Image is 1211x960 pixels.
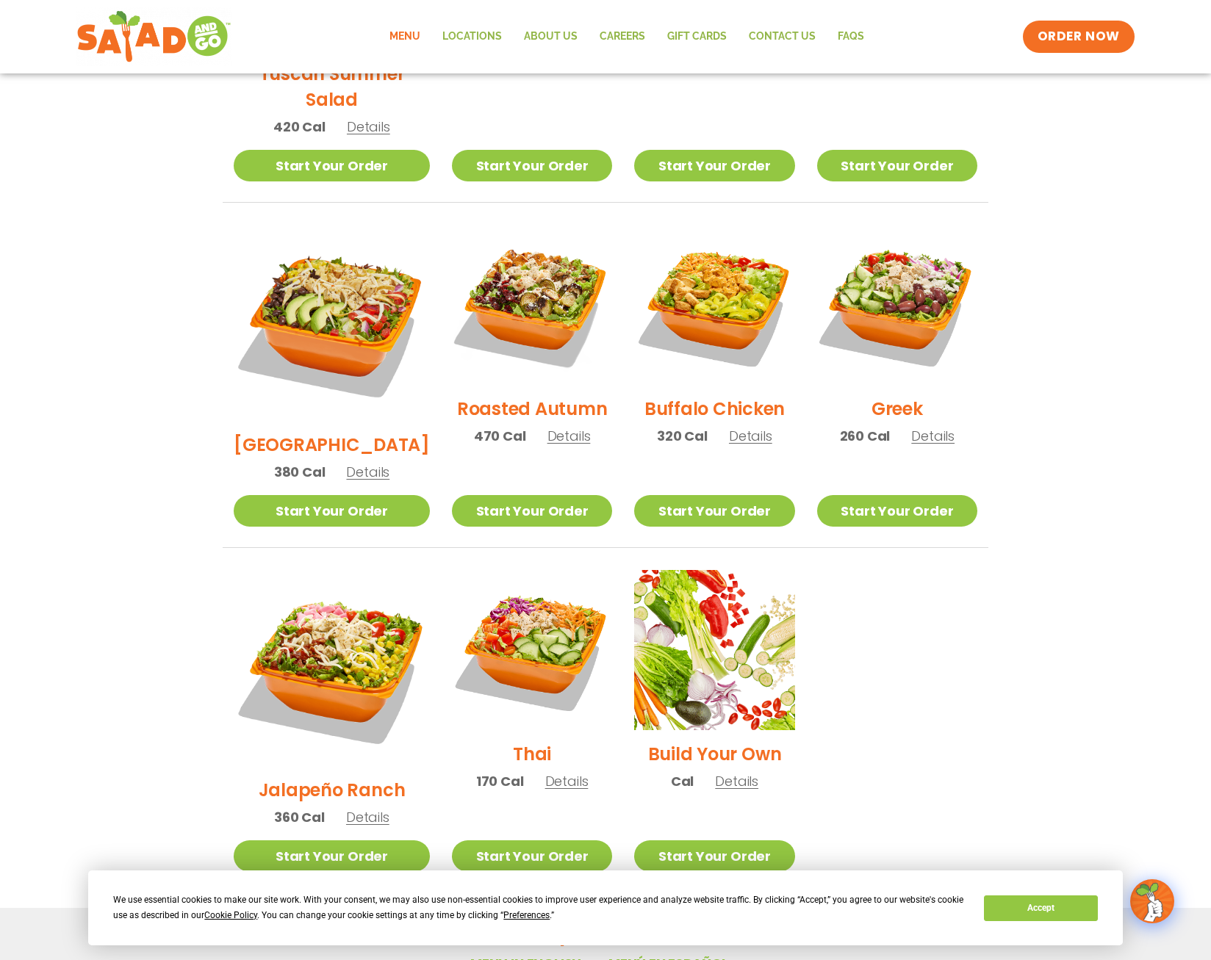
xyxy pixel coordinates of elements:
span: Details [347,118,390,136]
span: Details [729,427,772,445]
span: 420 Cal [273,117,326,137]
img: Product photo for BBQ Ranch Salad [234,225,430,421]
h2: Buffalo Chicken [644,396,785,422]
span: Details [911,427,955,445]
a: Start Your Order [452,495,612,527]
nav: Menu [378,20,875,54]
a: About Us [513,20,589,54]
img: Product photo for Buffalo Chicken Salad [634,225,794,385]
span: ORDER NOW [1038,28,1120,46]
h2: Greek [872,396,923,422]
span: Details [545,772,589,790]
a: FAQs [827,20,875,54]
span: Cookie Policy [204,910,257,920]
h2: Roasted Autumn [457,396,608,422]
span: Preferences [503,910,550,920]
span: 360 Cal [274,807,325,827]
a: GIFT CARDS [656,20,738,54]
img: wpChatIcon [1132,881,1173,922]
span: 380 Cal [274,462,326,482]
span: 170 Cal [476,771,524,791]
span: 260 Cal [840,426,891,446]
a: Start Your Order [452,840,612,872]
a: Start Your Order [452,150,612,181]
img: Product photo for Roasted Autumn Salad [452,225,612,385]
img: Product photo for Build Your Own [634,570,794,730]
a: Start Your Order [234,495,430,527]
img: Product photo for Greek Salad [817,225,977,385]
span: 320 Cal [657,426,708,446]
a: Menu [378,20,431,54]
a: Start Your Order [817,495,977,527]
span: 470 Cal [474,426,526,446]
div: We use essential cookies to make our site work. With your consent, we may also use non-essential ... [113,892,966,923]
a: Start Your Order [234,150,430,181]
a: Start Your Order [634,495,794,527]
span: Details [346,463,389,481]
button: Accept [984,895,1097,921]
a: Start Your Order [634,840,794,872]
span: Details [547,427,591,445]
div: Cookie Consent Prompt [88,870,1123,945]
h2: Thai [513,741,551,767]
span: Details [346,808,389,826]
img: Product photo for Jalapeño Ranch Salad [234,570,430,766]
a: ORDER NOW [1023,21,1135,53]
a: Start Your Order [817,150,977,181]
span: Details [715,772,758,790]
a: Careers [589,20,656,54]
img: Product photo for Thai Salad [452,570,612,730]
a: Contact Us [738,20,827,54]
h2: Tuscan Summer Salad [234,61,430,112]
a: Start Your Order [234,840,430,872]
h2: Jalapeño Ranch [259,777,406,803]
a: Start Your Order [634,150,794,181]
a: Locations [431,20,513,54]
img: new-SAG-logo-768×292 [76,7,231,66]
span: Cal [671,771,694,791]
h2: [GEOGRAPHIC_DATA] [234,432,430,458]
h2: Build Your Own [648,741,782,767]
